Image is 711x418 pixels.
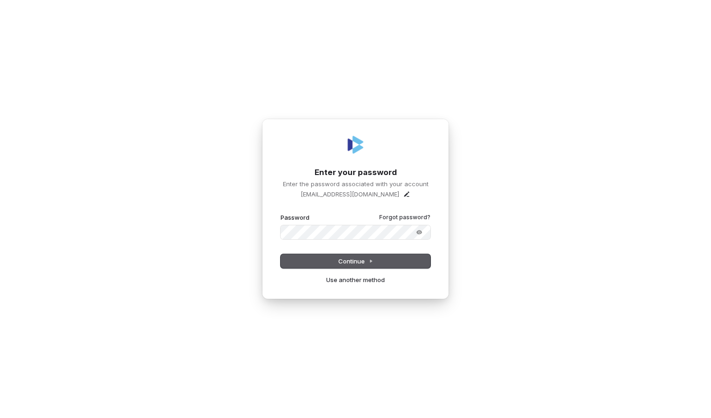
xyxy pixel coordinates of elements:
[281,254,430,268] button: Continue
[410,227,429,238] button: Show password
[344,134,367,156] img: Coverbase
[281,180,430,188] p: Enter the password associated with your account
[281,213,309,222] label: Password
[379,214,430,221] a: Forgot password?
[281,167,430,178] h1: Enter your password
[301,190,399,198] p: [EMAIL_ADDRESS][DOMAIN_NAME]
[338,257,373,265] span: Continue
[403,190,410,198] button: Edit
[326,276,385,284] a: Use another method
